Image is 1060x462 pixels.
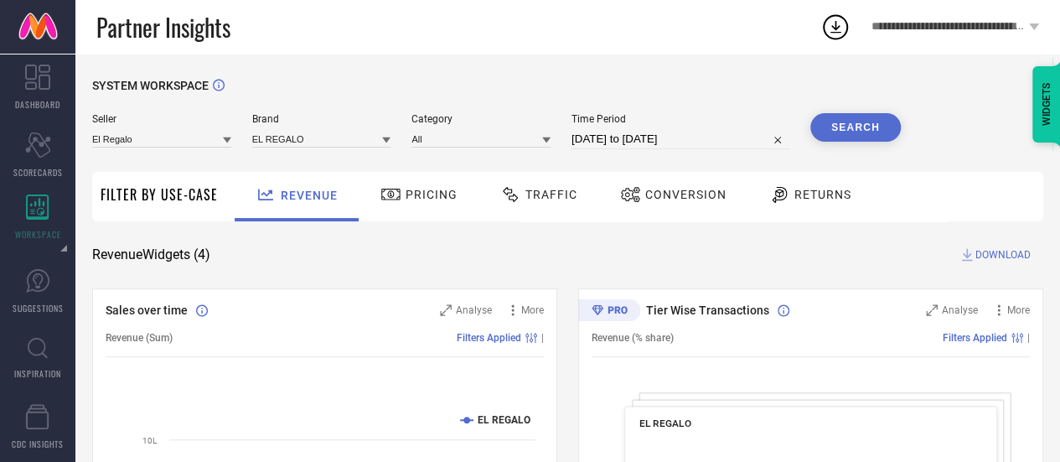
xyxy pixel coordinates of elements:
[592,332,674,344] span: Revenue (% share)
[975,247,1031,263] span: DOWNLOAD
[15,228,61,241] span: WORKSPACE
[106,304,188,317] span: Sales over time
[92,113,231,125] span: Seller
[571,113,789,125] span: Time Period
[406,188,458,201] span: Pricing
[456,304,492,316] span: Analyse
[142,436,158,445] text: 10L
[12,438,64,450] span: CDC INSIGHTS
[411,113,551,125] span: Category
[101,184,218,205] span: Filter By Use-Case
[15,98,60,111] span: DASHBOARD
[106,332,173,344] span: Revenue (Sum)
[645,188,726,201] span: Conversion
[13,166,63,179] span: SCORECARDS
[810,113,901,142] button: Search
[14,367,61,380] span: INSPIRATION
[541,332,544,344] span: |
[639,418,691,429] span: EL REGALO
[457,332,521,344] span: Filters Applied
[646,304,769,317] span: Tier Wise Transactions
[92,247,210,263] span: Revenue Widgets ( 4 )
[1027,332,1030,344] span: |
[578,299,640,324] div: Premium
[478,414,530,426] text: EL REGALO
[926,304,938,316] svg: Zoom
[13,302,64,314] span: SUGGESTIONS
[92,79,209,92] span: SYSTEM WORKSPACE
[525,188,577,201] span: Traffic
[942,304,978,316] span: Analyse
[571,129,789,149] input: Select time period
[252,113,391,125] span: Brand
[281,189,338,202] span: Revenue
[820,12,851,42] div: Open download list
[794,188,851,201] span: Returns
[96,10,230,44] span: Partner Insights
[521,304,544,316] span: More
[943,332,1007,344] span: Filters Applied
[1007,304,1030,316] span: More
[440,304,452,316] svg: Zoom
